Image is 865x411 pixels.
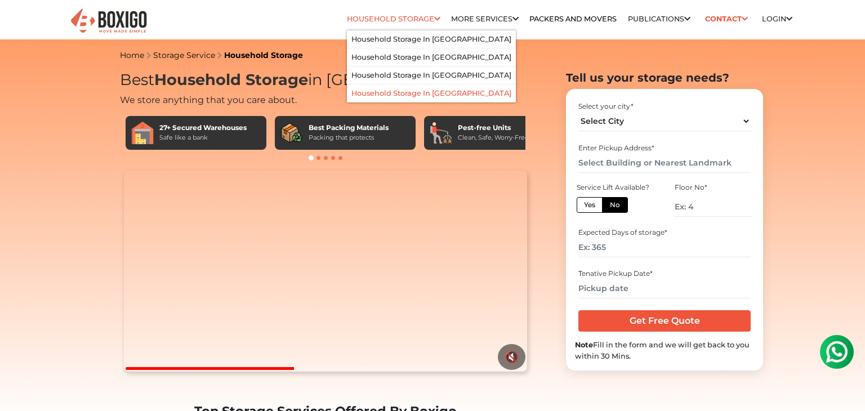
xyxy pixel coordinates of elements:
div: Tenative Pickup Date [578,269,750,279]
img: Pest-free Units [430,122,452,144]
div: Floor No [675,182,752,193]
input: Ex: 4 [675,197,752,217]
input: Select Building or Nearest Landmark [578,153,750,173]
a: Household Storage in [GEOGRAPHIC_DATA] [351,71,511,79]
b: Note [575,341,593,349]
h1: Best in [GEOGRAPHIC_DATA] [120,71,531,90]
input: Pickup date [578,279,750,298]
img: whatsapp-icon.svg [11,11,34,34]
div: Fill in the form and we will get back to you within 30 Mins. [575,339,754,361]
a: Contact [701,10,751,28]
a: Household Storage in [GEOGRAPHIC_DATA] [351,89,511,97]
h2: Tell us your storage needs? [566,71,763,84]
a: Publications [628,15,690,23]
a: Packers and Movers [529,15,617,23]
span: We store anything that you care about. [120,95,297,105]
div: Expected Days of storage [578,227,750,238]
img: 27+ Secured Warehouses [131,122,154,144]
label: Yes [577,197,603,213]
div: Safe like a bank [159,133,247,142]
a: Household Storage [224,50,303,60]
input: Get Free Quote [578,310,750,332]
input: Ex: 365 [578,238,750,257]
div: Clean, Safe, Worry-Free [458,133,529,142]
a: Login [762,15,792,23]
a: Home [120,50,144,60]
a: Household Storage in [GEOGRAPHIC_DATA] [351,35,511,43]
label: No [602,197,628,213]
a: Household Storage in [GEOGRAPHIC_DATA] [351,53,511,61]
a: Household Storage [347,15,440,23]
div: Enter Pickup Address [578,143,750,153]
div: Service Lift Available? [577,182,654,193]
a: More services [451,15,519,23]
div: Best Packing Materials [309,123,389,133]
img: Best Packing Materials [280,122,303,144]
video: Your browser does not support the video tag. [124,171,527,372]
div: Packing that protects [309,133,389,142]
button: 🔇 [498,344,525,370]
div: 27+ Secured Warehouses [159,123,247,133]
div: Pest-free Units [458,123,529,133]
img: Boxigo [69,7,148,35]
span: Household Storage [154,70,308,89]
a: Storage Service [153,50,215,60]
div: Select your city [578,101,750,111]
